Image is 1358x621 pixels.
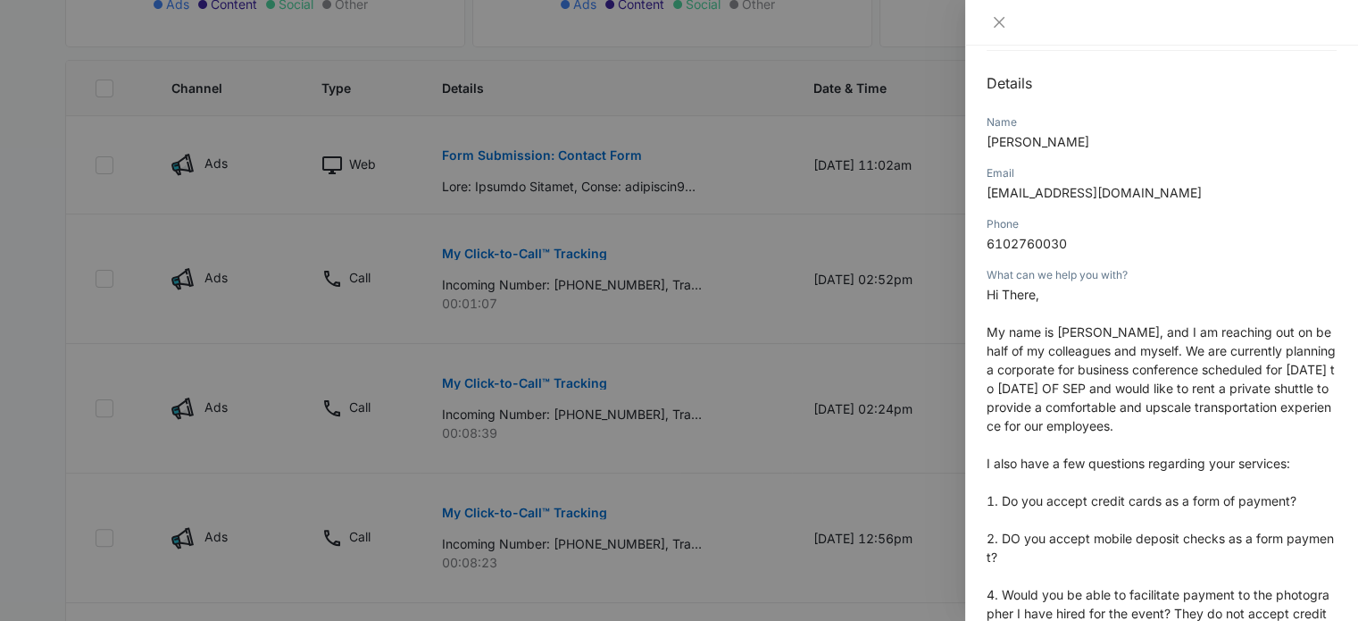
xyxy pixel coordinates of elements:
[987,324,1336,433] span: My name is [PERSON_NAME], and I am reaching out on behalf of my colleagues and myself. We are cur...
[987,216,1337,232] div: Phone
[987,72,1337,94] h2: Details
[987,185,1202,200] span: [EMAIL_ADDRESS][DOMAIN_NAME]
[987,165,1337,181] div: Email
[987,114,1337,130] div: Name
[987,531,1334,565] span: 2. DO you accept mobile deposit checks as a form payment?
[987,456,1290,471] span: I also have a few questions regarding your services:
[987,236,1067,251] span: 6102760030
[987,493,1296,508] span: 1. Do you accept credit cards as a form of payment?
[987,287,1039,302] span: Hi There,
[987,14,1012,30] button: Close
[992,15,1006,29] span: close
[987,267,1337,283] div: What can we help you with?
[987,134,1089,149] span: [PERSON_NAME]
